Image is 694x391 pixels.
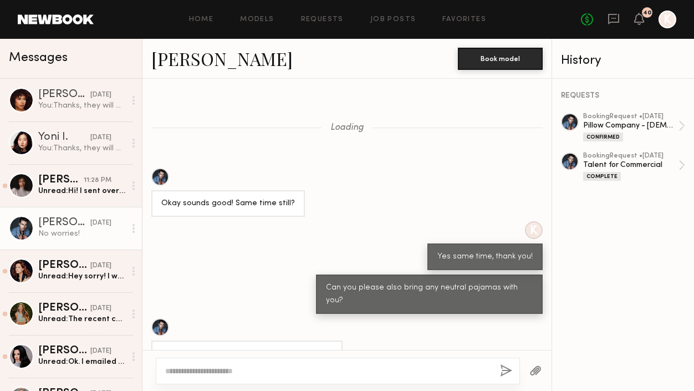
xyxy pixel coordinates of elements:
div: Pillow Company - [DEMOGRAPHIC_DATA] Model Needed - [GEOGRAPHIC_DATA] [583,120,678,131]
div: [PERSON_NAME] [38,346,90,357]
div: Unread: The recent commercial work was with the LA Galaxy but do not have any footage yet. [38,314,125,324]
span: Messages [9,52,68,64]
div: Yes same time, thank you! [437,251,533,263]
div: [DATE] [90,133,111,143]
div: [PERSON_NAME] [38,303,90,314]
div: Unread: Ok. I emailed you the images 5 mins ago per your request. [38,357,125,367]
div: Talent for Commercial [583,160,678,170]
div: [DATE] [90,261,111,271]
a: Job Posts [370,16,416,23]
a: [PERSON_NAME] [151,47,293,70]
div: History [561,54,685,67]
div: Can you please also bring any neutral pajamas with you? [326,282,533,307]
div: [DATE] [90,218,111,228]
div: Unread: Hi! I sent over my pictures and video through WeTransfer [38,186,125,196]
a: Requests [301,16,344,23]
div: Confirmed [583,133,623,141]
a: Favorites [442,16,486,23]
div: [PERSON_NAME] [38,175,84,186]
div: [PERSON_NAME] [38,217,90,228]
div: booking Request • [DATE] [583,153,678,160]
div: [PERSON_NAME] [38,89,90,100]
a: K [659,11,676,28]
div: [DATE] [90,90,111,100]
span: Loading [330,123,364,133]
div: 11:28 PM [84,175,111,186]
div: [DATE] [90,303,111,314]
div: [PERSON_NAME] [38,260,90,271]
div: Unread: Hey sorry! I was traveling! I’m not longer available:( I got booked out but I hope we can... [38,271,125,282]
a: Models [240,16,274,23]
div: [DATE] [90,346,111,357]
div: Okay sounds good! Same time still? [161,197,295,210]
div: You: Thanks, they will make their final decision [DATE], we'll let you know! [38,143,125,154]
div: booking Request • [DATE] [583,113,678,120]
div: 40 [643,10,651,16]
div: Yoni I. [38,132,90,143]
a: Book model [458,53,543,63]
a: bookingRequest •[DATE]Talent for CommercialComplete [583,153,685,181]
div: No worries! [38,228,125,239]
a: Home [189,16,214,23]
div: Complete [583,172,621,181]
div: You: Thanks, they will make their final decision [DATE], we'll let you know! [38,100,125,111]
a: bookingRequest •[DATE]Pillow Company - [DEMOGRAPHIC_DATA] Model Needed - [GEOGRAPHIC_DATA]Confirmed [583,113,685,141]
button: Book model [458,48,543,70]
div: Sorry I do not own any pajamas unfortunately [161,348,333,360]
div: REQUESTS [561,92,685,100]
